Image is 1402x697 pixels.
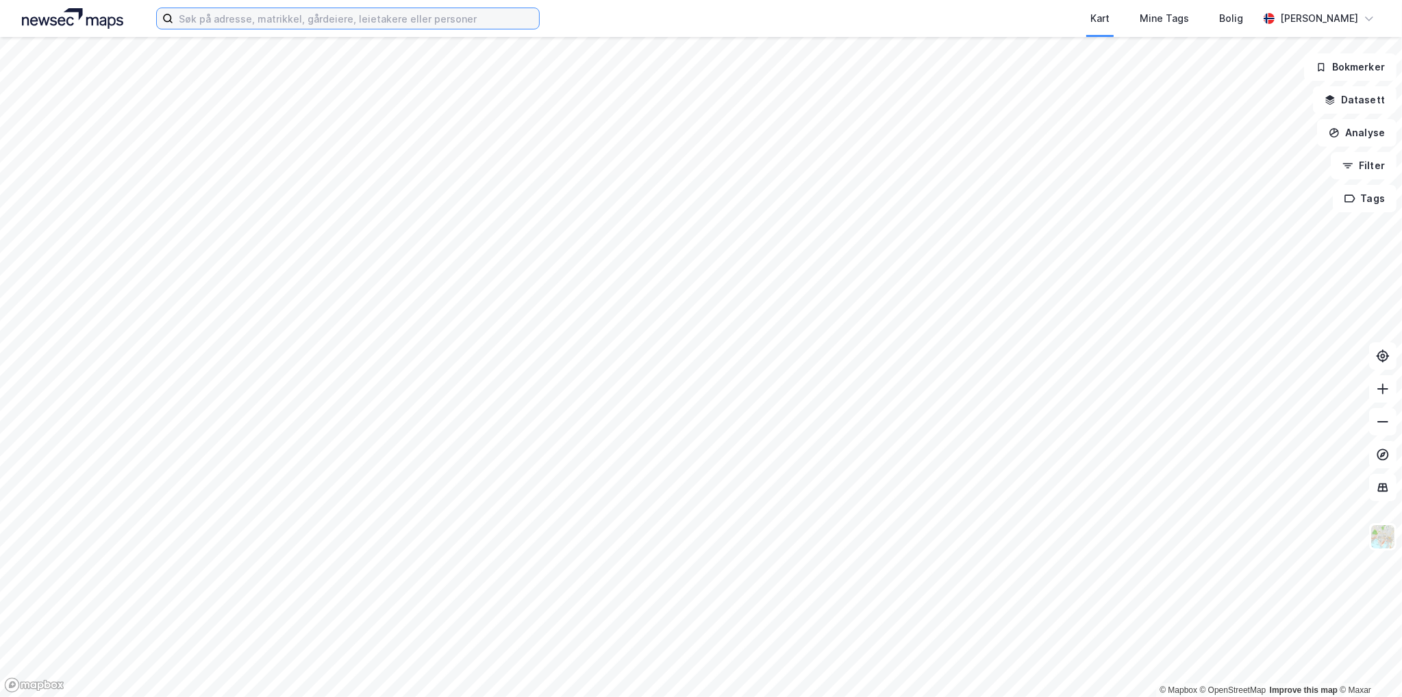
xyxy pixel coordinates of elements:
button: Datasett [1313,86,1397,114]
button: Tags [1333,185,1397,212]
div: Mine Tags [1140,10,1189,27]
a: Improve this map [1270,685,1338,695]
img: logo.a4113a55bc3d86da70a041830d287a7e.svg [22,8,123,29]
a: Mapbox homepage [4,677,64,693]
div: [PERSON_NAME] [1280,10,1358,27]
button: Analyse [1317,119,1397,147]
button: Bokmerker [1304,53,1397,81]
a: Mapbox [1160,685,1197,695]
button: Filter [1331,152,1397,179]
img: Z [1370,524,1396,550]
iframe: Chat Widget [1334,631,1402,697]
a: OpenStreetMap [1200,685,1266,695]
input: Søk på adresse, matrikkel, gårdeiere, leietakere eller personer [173,8,539,29]
div: Kart [1090,10,1110,27]
div: Bolig [1219,10,1243,27]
